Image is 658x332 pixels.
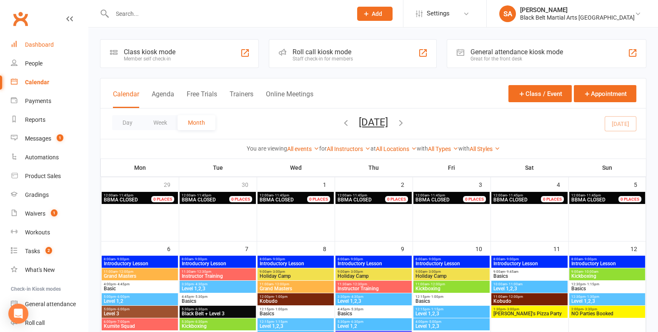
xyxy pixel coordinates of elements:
span: 2:00pm [571,307,643,311]
span: Holiday Camp [415,274,488,279]
span: 5:30pm [181,320,254,324]
span: - 9:00pm [427,257,441,261]
div: Product Sales [25,173,61,179]
span: 12:00am [493,194,550,197]
div: Roll call kiosk mode [293,48,353,56]
span: - 1:00pm [430,295,443,299]
span: Introductory Lesson [415,261,488,266]
a: Automations [11,148,88,167]
strong: for [319,145,327,152]
span: 8:00am [337,257,410,261]
span: - 7:00pm [116,320,130,324]
span: 8:00am [415,257,488,261]
a: Reports [11,111,88,129]
span: - 10:00am [583,270,598,274]
a: People [11,54,88,73]
span: 12:00am [259,194,317,197]
th: Sun [568,159,646,176]
a: Dashboard [11,35,88,54]
span: Level 1,2 [337,324,410,329]
span: 4:00pm [415,320,488,324]
span: 12:00pm [259,295,332,299]
span: Add [372,10,382,17]
span: - 11:45pm [118,194,133,197]
span: 1 [51,209,58,216]
span: 5:30pm [181,307,254,311]
span: Instructor Training [181,274,254,279]
strong: You are viewing [247,145,287,152]
span: 8:00am [259,257,332,261]
div: Gradings [25,191,49,198]
span: 11:00am [103,270,176,274]
span: 9:00am [337,270,410,274]
span: Settings [427,4,450,23]
div: 29 [164,177,179,191]
button: Agenda [152,90,174,108]
span: - 9:00pm [193,257,207,261]
span: - 4:45pm [116,282,130,286]
div: 9 [401,241,413,255]
span: Introductory Lesson [337,261,410,266]
div: Reports [25,116,45,123]
th: Wed [257,159,335,176]
span: 5:00pm [103,295,176,299]
span: 9:00am [259,270,332,274]
span: - 12:30pm [351,282,367,286]
span: 12:30pm [571,282,643,286]
span: 8:00am [103,257,176,261]
span: Introductory Lesson [493,261,565,266]
div: 3 [479,177,490,191]
span: Level 1,2,3 [415,324,488,329]
span: Instructor Training [337,286,410,291]
span: - 9:00pm [271,257,285,261]
span: Kickboxing [415,286,488,291]
a: All Locations [376,146,417,152]
div: 0 PLACES [307,196,330,202]
a: All Styles [470,146,500,152]
span: 9:00am [493,270,565,274]
span: - 9:00pm [115,257,129,261]
div: 5 [634,177,645,191]
div: Member self check-in [124,56,175,62]
a: Workouts [11,223,88,242]
span: Basic [103,286,176,291]
span: - 9:00pm [349,257,363,261]
div: 0 PLACES [541,196,564,202]
span: - 6:30pm [194,320,208,324]
span: - 11:45pm [351,194,367,197]
span: - 1:30pm [585,295,599,299]
span: 12:00am [181,194,239,197]
span: - 1:15pm [585,282,599,286]
a: Calendar [11,73,88,92]
div: Automations [25,154,59,161]
span: BBMA CLOSED [104,197,138,203]
button: Trainers [230,90,253,108]
span: - 11:45pm [273,194,289,197]
button: Online Meetings [266,90,313,108]
span: 11:00am [259,282,332,286]
a: Clubworx [10,8,31,29]
div: 0 PLACES [463,196,486,202]
strong: at [370,145,376,152]
div: What's New [25,267,55,273]
th: Thu [335,159,413,176]
th: Fri [413,159,490,176]
div: 2 [401,177,413,191]
button: [DATE] [359,116,388,128]
a: Payments [11,92,88,111]
span: 12:30pm [571,295,643,299]
span: BBMA CLOSED [182,197,216,203]
span: Holiday Camp [337,274,410,279]
div: 8 [323,241,335,255]
div: 1 [323,177,335,191]
div: 0 PLACES [229,196,252,202]
div: Staff check-in for members [293,56,353,62]
span: Holiday Camp [259,274,332,279]
span: - 6:30pm [194,307,208,311]
span: BBMA CLOSED [493,197,528,203]
span: 4:45pm [181,295,254,299]
div: 6 [167,241,179,255]
span: Basics [571,286,643,291]
button: Week [143,115,178,130]
span: Introductory Lesson [103,261,176,266]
